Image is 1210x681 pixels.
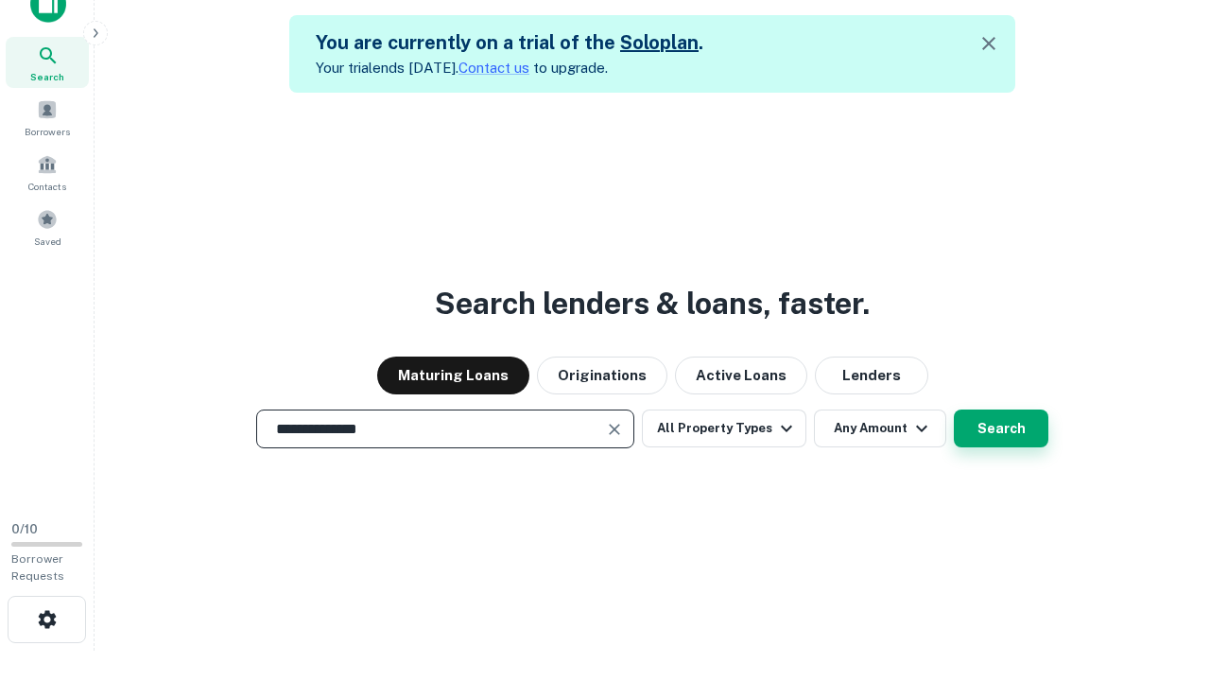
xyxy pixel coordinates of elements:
[11,522,38,536] span: 0 / 10
[620,31,699,54] a: Soloplan
[316,57,703,79] p: Your trial ends [DATE]. to upgrade.
[25,124,70,139] span: Borrowers
[815,357,928,394] button: Lenders
[642,410,806,447] button: All Property Types
[954,410,1048,447] button: Search
[316,28,703,57] h5: You are currently on a trial of the .
[675,357,807,394] button: Active Loans
[537,357,667,394] button: Originations
[6,201,89,253] a: Saved
[11,552,64,583] span: Borrower Requests
[814,410,946,447] button: Any Amount
[28,179,66,194] span: Contacts
[6,92,89,143] a: Borrowers
[435,281,870,326] h3: Search lenders & loans, faster.
[601,416,628,443] button: Clear
[1115,530,1210,620] iframe: Chat Widget
[458,60,529,76] a: Contact us
[377,357,529,394] button: Maturing Loans
[30,69,64,84] span: Search
[6,147,89,198] a: Contacts
[6,37,89,88] a: Search
[34,234,61,249] span: Saved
